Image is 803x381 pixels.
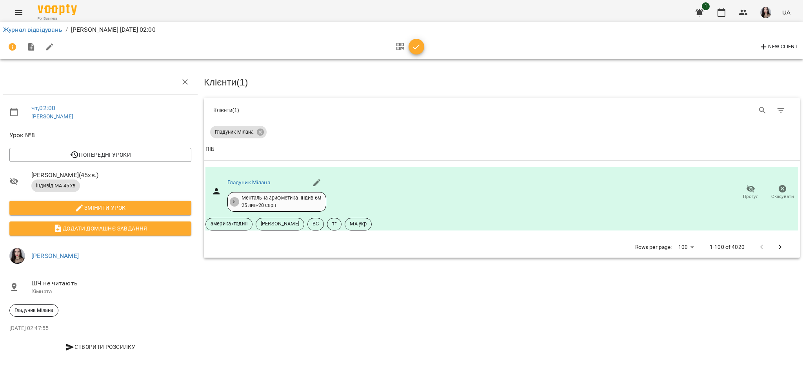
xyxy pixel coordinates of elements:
a: Гладуник Мілана [227,179,270,185]
li: / [65,25,68,34]
span: Змінити урок [16,203,185,212]
span: Створити розсилку [13,342,188,352]
span: індивід МА 45 хв [31,182,80,189]
div: 5 [230,197,239,207]
button: Search [753,101,772,120]
span: америка7годин [206,220,252,227]
button: Додати домашнє завдання [9,221,191,236]
img: Voopty Logo [38,4,77,15]
span: Додати домашнє завдання [16,224,185,233]
p: [PERSON_NAME] [DATE] 02:00 [71,25,156,34]
div: Table Toolbar [204,98,800,123]
button: Скасувати [767,181,798,203]
span: For Business [38,16,77,21]
p: 1-100 of 4020 [710,243,745,251]
span: [PERSON_NAME] [256,220,304,227]
button: Next Page [771,238,790,257]
a: [PERSON_NAME] [31,113,73,120]
nav: breadcrumb [3,25,800,34]
span: ВС [308,220,323,227]
a: чт , 02:00 [31,104,55,112]
div: 100 [675,241,697,253]
div: Sort [205,145,214,154]
span: Урок №8 [9,131,191,140]
a: Журнал відвідувань [3,26,62,33]
span: Гладуник Мілана [210,129,258,136]
button: New Client [757,41,800,53]
span: Попередні уроки [16,150,185,160]
span: тг [327,220,341,227]
h3: Клієнти ( 1 ) [204,77,800,87]
span: [PERSON_NAME] ( 45 хв. ) [31,171,191,180]
img: 23d2127efeede578f11da5c146792859.jpg [9,248,25,264]
span: New Client [759,42,798,52]
div: Гладуник Мілана [210,126,267,138]
p: [DATE] 02:47:55 [9,325,191,332]
span: 1 [702,2,710,10]
div: ПІБ [205,145,214,154]
button: Змінити урок [9,201,191,215]
span: Гладуник Мілана [10,307,58,314]
span: ПІБ [205,145,798,154]
div: Клієнти ( 1 ) [213,106,496,114]
p: Rows per page: [635,243,672,251]
button: Menu [9,3,28,22]
span: UA [782,8,790,16]
span: МА укр [345,220,371,227]
span: Прогул [743,193,759,200]
button: Фільтр [772,101,790,120]
button: Створити розсилку [9,340,191,354]
div: Ментальна арифметика: Індив 6м 25 лип - 20 серп [242,194,321,209]
span: Скасувати [771,193,794,200]
button: UA [779,5,794,20]
span: ШЧ не читають [31,279,191,288]
button: Прогул [735,181,767,203]
img: 23d2127efeede578f11da5c146792859.jpg [760,7,771,18]
div: Гладуник Мілана [9,304,58,317]
button: Попередні уроки [9,148,191,162]
p: Кімната [31,288,191,296]
a: [PERSON_NAME] [31,252,79,259]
